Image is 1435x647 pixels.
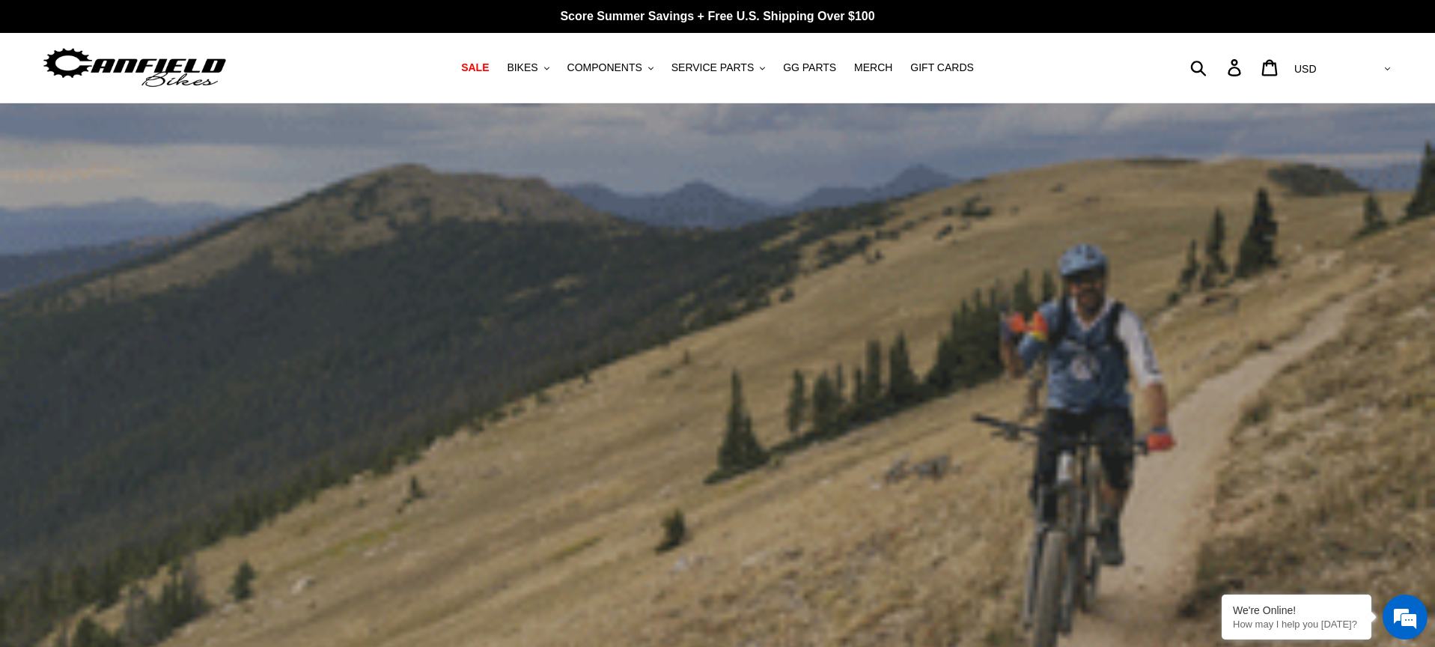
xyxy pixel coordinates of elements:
div: We're Online! [1233,604,1360,616]
a: SALE [454,58,496,78]
span: GG PARTS [783,61,836,74]
span: BIKES [507,61,537,74]
span: COMPONENTS [567,61,642,74]
img: Canfield Bikes [41,44,228,91]
span: MERCH [854,61,892,74]
input: Search [1198,51,1237,84]
a: GIFT CARDS [903,58,981,78]
a: GG PARTS [776,58,844,78]
span: SALE [461,61,489,74]
p: How may I help you today? [1233,619,1360,630]
a: MERCH [847,58,900,78]
span: SERVICE PARTS [671,61,754,74]
span: GIFT CARDS [910,61,974,74]
button: SERVICE PARTS [664,58,773,78]
button: BIKES [499,58,556,78]
button: COMPONENTS [560,58,661,78]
